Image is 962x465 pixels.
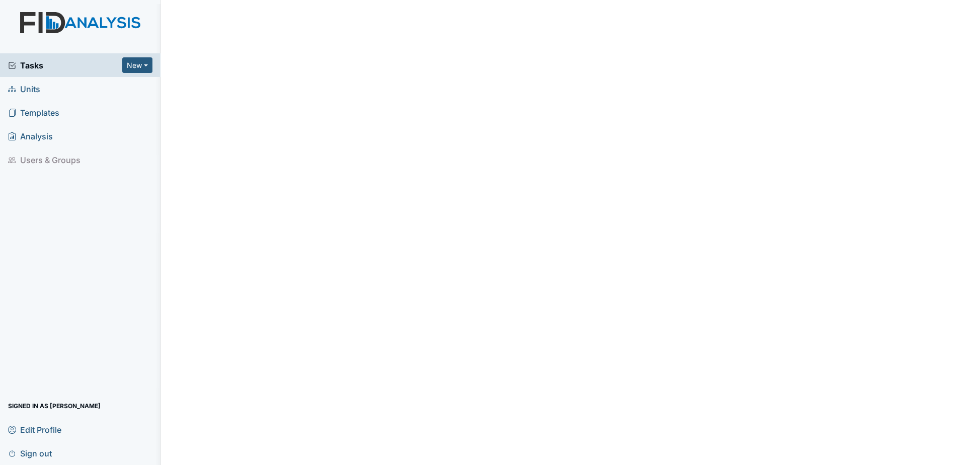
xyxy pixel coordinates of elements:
[8,105,59,120] span: Templates
[8,422,61,437] span: Edit Profile
[8,445,52,461] span: Sign out
[8,81,40,97] span: Units
[8,398,101,414] span: Signed in as [PERSON_NAME]
[8,59,122,71] a: Tasks
[122,57,152,73] button: New
[8,128,53,144] span: Analysis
